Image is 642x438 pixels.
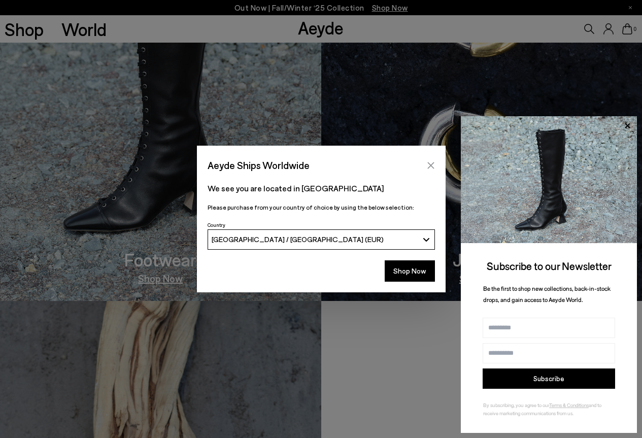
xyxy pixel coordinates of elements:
span: Aeyde Ships Worldwide [208,156,310,174]
button: Subscribe [483,368,615,389]
a: Terms & Conditions [549,402,589,408]
span: [GEOGRAPHIC_DATA] / [GEOGRAPHIC_DATA] (EUR) [212,235,384,244]
p: Please purchase from your country of choice by using the below selection: [208,203,435,212]
p: We see you are located in [GEOGRAPHIC_DATA] [208,182,435,194]
span: Subscribe to our Newsletter [487,259,612,272]
span: Be the first to shop new collections, back-in-stock drops, and gain access to Aeyde World. [483,285,611,304]
button: Shop Now [385,260,435,282]
span: By subscribing, you agree to our [483,402,549,408]
span: Country [208,222,225,228]
img: 2a6287a1333c9a56320fd6e7b3c4a9a9.jpg [461,116,637,243]
button: Close [423,158,438,173]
